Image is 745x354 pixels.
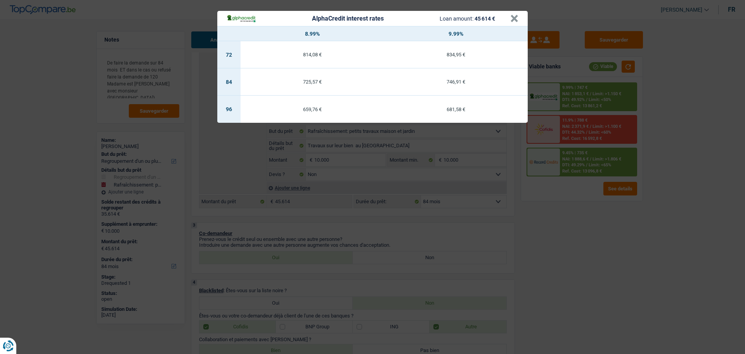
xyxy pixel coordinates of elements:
div: 681,58 € [384,107,528,112]
td: 72 [217,41,241,68]
div: 834,95 € [384,52,528,57]
th: 8.99% [241,26,384,41]
div: 659,76 € [241,107,384,112]
div: AlphaCredit interest rates [312,16,384,22]
th: 9.99% [384,26,528,41]
td: 96 [217,96,241,123]
div: 814,08 € [241,52,384,57]
div: 725,57 € [241,79,384,84]
img: AlphaCredit [227,14,256,23]
td: 84 [217,68,241,96]
span: 45 614 € [475,16,495,22]
div: 746,91 € [384,79,528,84]
button: × [510,15,518,23]
span: Loan amount: [440,16,473,22]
